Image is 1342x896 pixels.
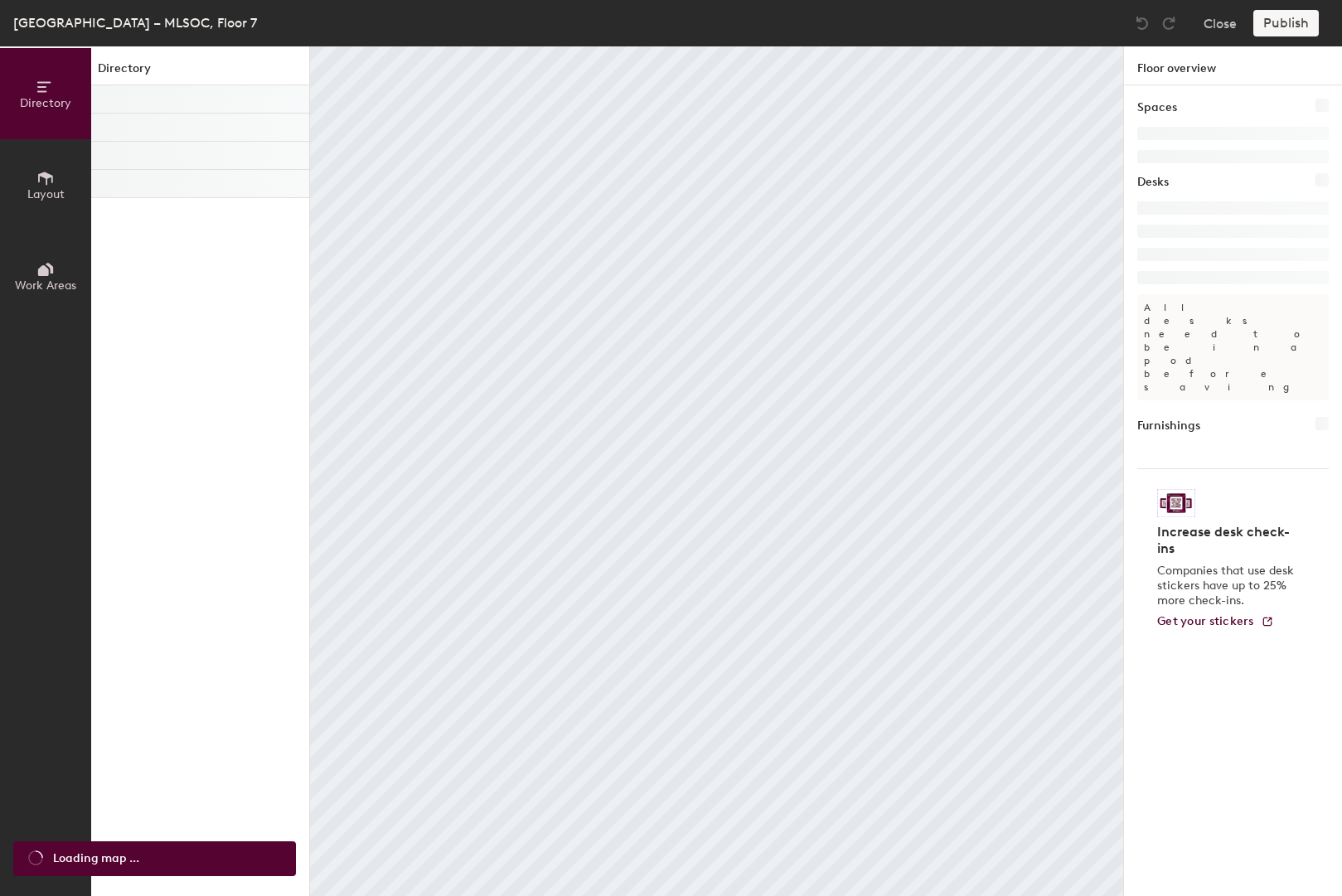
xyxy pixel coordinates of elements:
[1137,294,1329,400] p: All desks need to be in a pod before saving
[1157,564,1299,608] p: Companies that use desk stickers have up to 25% more check-ins.
[15,278,76,293] span: Work Areas
[1134,15,1151,31] img: Undo
[310,46,1123,896] canvas: Map
[1157,614,1254,628] span: Get your stickers
[53,850,139,868] span: Loading map ...
[1137,173,1169,191] h1: Desks
[1160,15,1177,31] img: Redo
[1137,99,1177,117] h1: Spaces
[1204,10,1237,36] button: Close
[1137,417,1200,435] h1: Furnishings
[13,12,257,33] div: [GEOGRAPHIC_DATA] – MLSOC, Floor 7
[1124,46,1342,85] h1: Floor overview
[91,60,309,85] h1: Directory
[20,96,71,110] span: Directory
[1157,489,1195,517] img: Sticker logo
[1157,524,1299,557] h4: Increase desk check-ins
[27,187,65,201] span: Layout
[1157,615,1274,629] a: Get your stickers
